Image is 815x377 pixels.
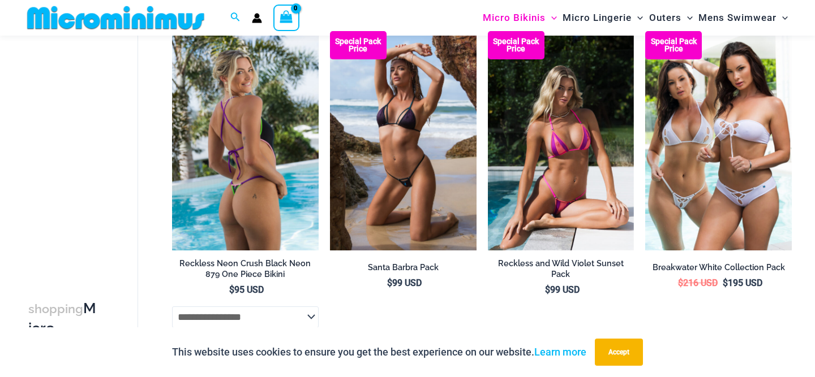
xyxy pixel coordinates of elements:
iframe: TrustedSite Certified [28,38,130,264]
b: Special Pack Price [645,38,702,53]
span: Micro Lingerie [563,3,632,32]
span: Menu Toggle [777,3,788,32]
span: $ [545,284,550,295]
a: Santa Barbra Purple Turquoise 305 Top 4118 Bottom 09v2 Santa Barbra Purple Turquoise 305 Top 4118... [330,31,477,250]
h2: Reckless Neon Crush Black Neon 879 One Piece Bikini [172,258,319,279]
span: Micro Bikinis [483,3,546,32]
h2: Reckless and Wild Violet Sunset Pack [488,258,634,279]
span: $ [229,284,234,295]
a: Learn more [534,346,586,358]
a: Reckless and Wild Violet Sunset 306 Top 466 Bottom 06 Reckless and Wild Violet Sunset 306 Top 466... [488,31,634,250]
bdi: 99 USD [387,278,422,288]
a: Account icon link [252,13,262,23]
a: Reckless Neon Crush Black Neon 879 One Piece Bikini [172,258,319,284]
bdi: 95 USD [229,284,264,295]
a: Reckless and Wild Violet Sunset Pack [488,258,634,284]
b: Special Pack Price [488,38,544,53]
span: $ [723,278,728,288]
span: Outers [649,3,681,32]
button: Accept [595,339,643,366]
h3: Micro Bikinis [28,299,98,357]
span: $ [678,278,683,288]
img: Santa Barbra Purple Turquoise 305 Top 4118 Bottom 09v2 [330,31,477,250]
h2: Santa Barbra Pack [330,262,477,273]
bdi: 216 USD [678,278,718,288]
span: shopping [28,302,83,316]
a: Collection Pack (5) Breakwater White 341 Top 4956 Shorts 08Breakwater White 341 Top 4956 Shorts 08 [645,31,792,250]
a: Santa Barbra Pack [330,262,477,277]
nav: Site Navigation [478,2,792,34]
a: Micro BikinisMenu ToggleMenu Toggle [480,3,560,32]
span: Mens Swimwear [698,3,777,32]
a: Breakwater White Collection Pack [645,262,792,277]
h2: Breakwater White Collection Pack [645,262,792,273]
bdi: 195 USD [723,278,762,288]
span: $ [387,278,392,288]
a: OutersMenu ToggleMenu Toggle [646,3,696,32]
img: Reckless and Wild Violet Sunset 306 Top 466 Bottom 06 [488,31,634,250]
img: MM SHOP LOGO FLAT [23,5,209,31]
img: Collection Pack (5) [645,31,792,250]
img: Reckless Neon Crush Black Neon 879 One Piece 09 [172,31,319,250]
a: Search icon link [230,11,241,25]
a: Mens SwimwearMenu ToggleMenu Toggle [696,3,791,32]
a: Micro LingerieMenu ToggleMenu Toggle [560,3,646,32]
span: Menu Toggle [632,3,643,32]
span: Menu Toggle [681,3,693,32]
a: View Shopping Cart, empty [273,5,299,31]
b: Special Pack Price [330,38,387,53]
a: Reckless Neon Crush Black Neon 879 One Piece 01Reckless Neon Crush Black Neon 879 One Piece 09Rec... [172,31,319,250]
p: This website uses cookies to ensure you get the best experience on our website. [172,344,586,361]
bdi: 99 USD [545,284,580,295]
span: Menu Toggle [546,3,557,32]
